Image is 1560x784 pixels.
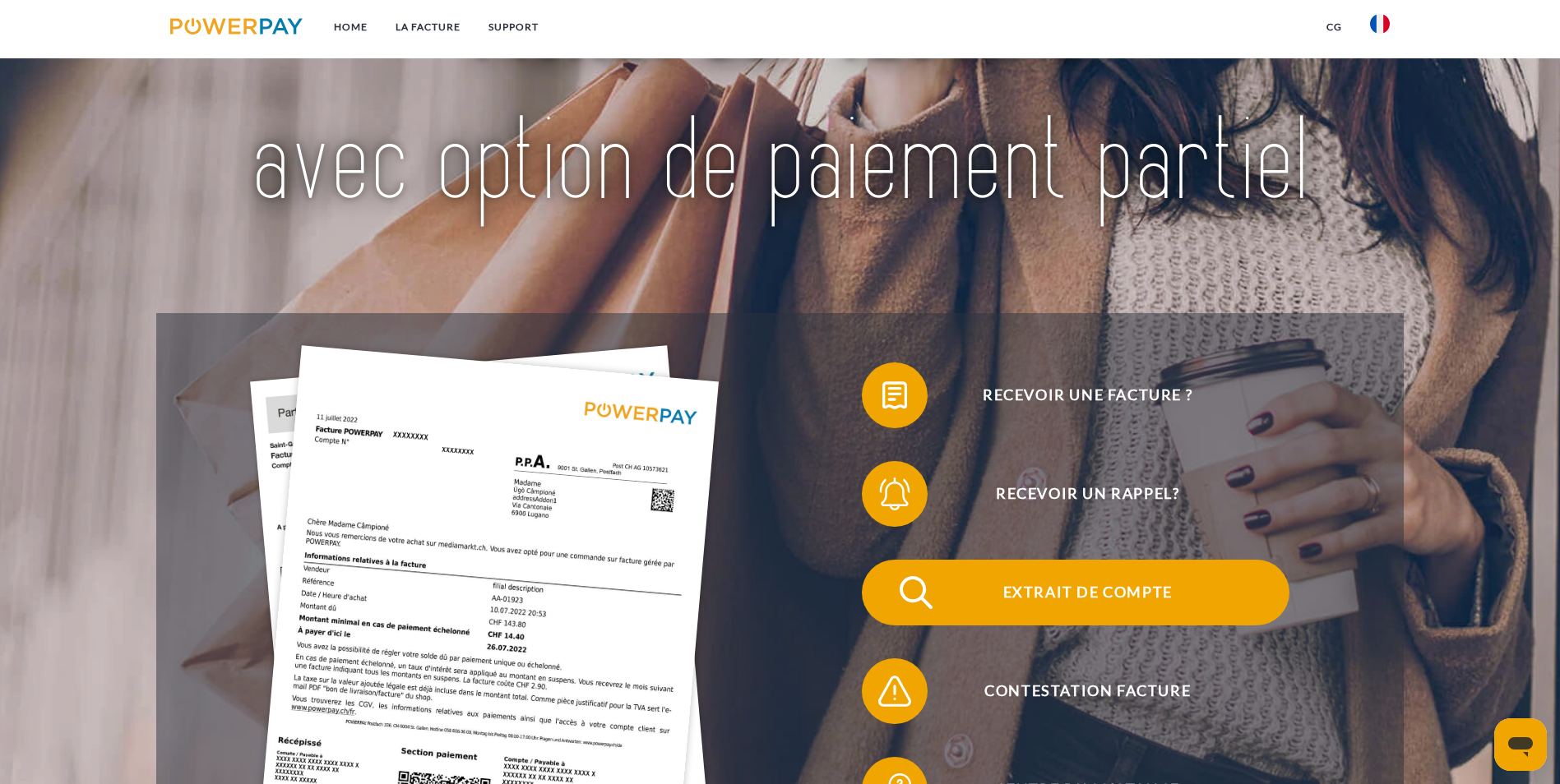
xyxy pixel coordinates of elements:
[886,658,1289,724] span: Contestation Facture
[474,12,553,42] a: Support
[862,658,1289,724] button: Contestation Facture
[862,560,1289,625] button: Extrait de compte
[170,18,303,35] img: logo-powerpay.svg
[1494,718,1547,771] iframe: Bouton de lancement de la fenêtre de messagerie
[874,375,915,416] img: qb_bill.svg
[874,473,915,514] img: qb_bell.svg
[862,362,1289,428] button: Recevoir une facture ?
[886,461,1289,527] span: Recevoir un rappel?
[382,12,474,42] a: LA FACTURE
[320,12,382,42] a: Home
[874,671,915,712] img: qb_warning.svg
[1370,14,1390,34] img: fr
[886,560,1289,625] span: Extrait de compte
[862,461,1289,527] button: Recevoir un rappel?
[1312,12,1356,42] a: CG
[896,572,937,613] img: qb_search.svg
[886,362,1289,428] span: Recevoir une facture ?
